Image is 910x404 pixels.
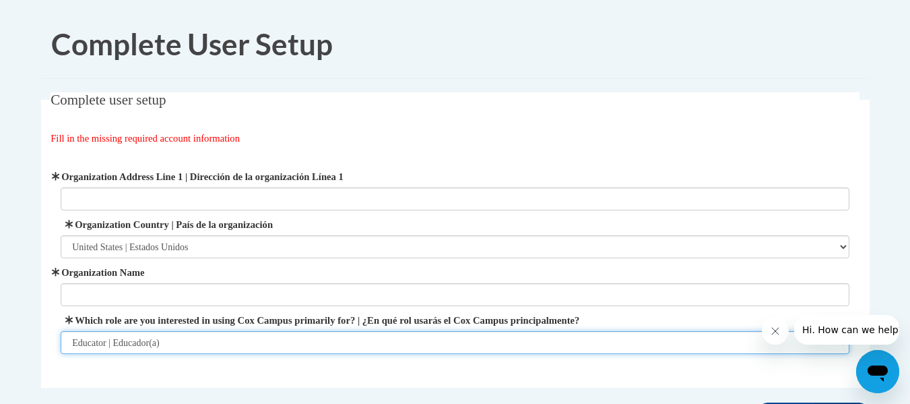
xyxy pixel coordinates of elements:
[794,315,899,345] iframe: Message from company
[61,313,849,328] label: Which role are you interested in using Cox Campus primarily for? | ¿En qué rol usarás el Cox Camp...
[762,318,789,345] iframe: Close message
[61,169,849,184] label: Organization Address Line 1 | Dirección de la organización Línea 1
[61,187,849,210] input: Metadata input
[51,92,166,108] span: Complete user setup
[61,283,849,306] input: Metadata input
[8,9,109,20] span: Hi. How can we help?
[51,133,240,144] span: Fill in the missing required account information
[61,265,849,280] label: Organization Name
[856,350,899,393] iframe: Button to launch messaging window
[61,217,849,232] label: Organization Country | País de la organización
[51,26,333,61] span: Complete User Setup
